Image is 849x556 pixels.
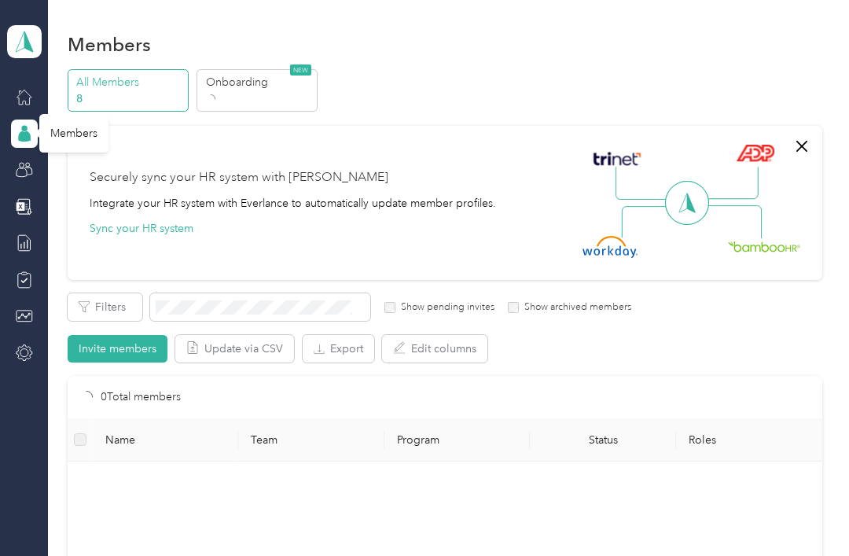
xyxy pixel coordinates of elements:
iframe: Everlance-gr Chat Button Frame [761,468,849,556]
label: Show archived members [519,300,631,315]
img: Line Right Down [707,205,762,239]
img: Line Left Down [621,205,676,237]
div: Integrate your HR system with Everlance to automatically update member profiles. [90,195,496,212]
label: Show pending invites [395,300,494,315]
p: Onboarding [206,74,313,90]
th: Roles [676,418,822,462]
img: ADP [736,144,774,162]
button: Update via CSV [175,335,294,363]
th: Program [384,418,531,462]
h1: Members [68,36,151,53]
p: 8 [76,90,183,107]
div: Securely sync your HR system with [PERSON_NAME] [90,168,388,187]
th: Name [93,418,239,462]
span: Name [105,433,226,447]
p: 0 Total members [101,388,181,406]
th: Status [530,418,676,462]
img: Line Left Up [616,167,671,201]
div: Members [39,114,108,153]
img: Workday [583,236,638,258]
th: Team [238,418,384,462]
button: Export [303,335,374,363]
button: Edit columns [382,335,487,363]
span: NEW [290,64,311,75]
button: Invite members [68,335,167,363]
button: Filters [68,293,142,321]
button: Sync your HR system [90,220,193,237]
img: Trinet [590,148,645,170]
p: All Members [76,74,183,90]
img: Line Right Up [704,167,759,200]
img: BambooHR [728,241,800,252]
